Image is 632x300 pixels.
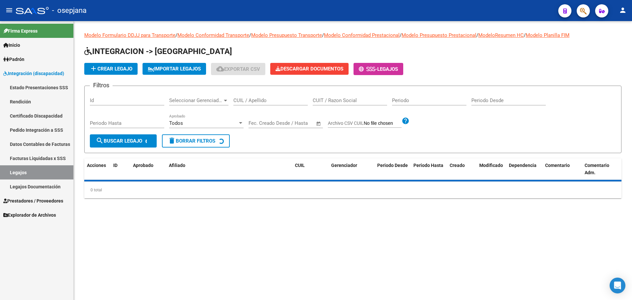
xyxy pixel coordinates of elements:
[143,63,206,75] button: IMPORTAR LEGAJOS
[87,163,106,168] span: Acciones
[162,134,230,148] button: Borrar Filtros
[359,66,377,72] span: -
[169,97,223,103] span: Seleccionar Gerenciador
[402,117,409,125] mat-icon: help
[84,158,111,180] datatable-header-cell: Acciones
[411,158,447,180] datatable-header-cell: Periodo Hasta
[364,121,402,126] input: Archivo CSV CUIL
[90,66,132,72] span: Crear Legajo
[96,138,142,144] span: Buscar Legajo
[542,158,582,180] datatable-header-cell: Comentario
[3,211,56,219] span: Explorador de Archivos
[3,41,20,49] span: Inicio
[377,163,408,168] span: Periodo Desde
[292,158,329,180] datatable-header-cell: CUIL
[585,163,609,176] span: Comentario Adm.
[295,163,305,168] span: CUIL
[90,65,97,72] mat-icon: add
[610,278,625,293] div: Open Intercom Messenger
[450,163,465,168] span: Creado
[375,158,411,180] datatable-header-cell: Periodo Desde
[479,163,503,168] span: Modificado
[84,182,621,198] div: 0 total
[168,137,176,145] mat-icon: delete
[148,66,201,72] span: IMPORTAR LEGAJOS
[84,63,138,75] button: Crear Legajo
[3,197,63,205] span: Prestadores / Proveedores
[111,158,130,180] datatable-header-cell: ID
[477,158,506,180] datatable-header-cell: Modificado
[169,120,183,126] span: Todos
[168,138,215,144] span: Borrar Filtros
[166,158,292,180] datatable-header-cell: Afiliado
[3,70,64,77] span: Integración (discapacidad)
[331,163,357,168] span: Gerenciador
[413,163,443,168] span: Periodo Hasta
[447,158,477,180] datatable-header-cell: Creado
[582,158,621,180] datatable-header-cell: Comentario Adm.
[249,120,275,126] input: Fecha inicio
[133,163,153,168] span: Aprobado
[216,65,224,73] mat-icon: cloud_download
[478,32,524,38] a: ModeloResumen HC
[377,66,398,72] span: Legajos
[84,32,621,198] div: / / / / / /
[90,81,113,90] h3: Filtros
[52,3,87,18] span: - osepjana
[84,47,232,56] span: INTEGRACION -> [GEOGRAPHIC_DATA]
[5,6,13,14] mat-icon: menu
[90,134,157,148] button: Buscar Legajo
[3,56,24,63] span: Padrón
[324,32,400,38] a: Modelo Conformidad Prestacional
[315,120,323,127] button: Open calendar
[402,32,476,38] a: Modelo Presupuesto Prestacional
[328,121,364,126] span: Archivo CSV CUIL
[211,63,265,75] button: Exportar CSV
[506,158,542,180] datatable-header-cell: Dependencia
[281,120,313,126] input: Fecha fin
[354,63,403,75] button: -Legajos
[96,137,104,145] mat-icon: search
[545,163,570,168] span: Comentario
[619,6,627,14] mat-icon: person
[3,27,38,35] span: Firma Express
[130,158,157,180] datatable-header-cell: Aprobado
[270,63,349,75] button: Descargar Documentos
[329,158,375,180] datatable-header-cell: Gerenciador
[276,66,343,72] span: Descargar Documentos
[113,163,118,168] span: ID
[84,32,175,38] a: Modelo Formulario DDJJ para Transporte
[526,32,569,38] a: Modelo Planilla FIM
[177,32,249,38] a: Modelo Conformidad Transporte
[509,163,537,168] span: Dependencia
[251,32,322,38] a: Modelo Presupuesto Transporte
[216,66,260,72] span: Exportar CSV
[169,163,185,168] span: Afiliado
